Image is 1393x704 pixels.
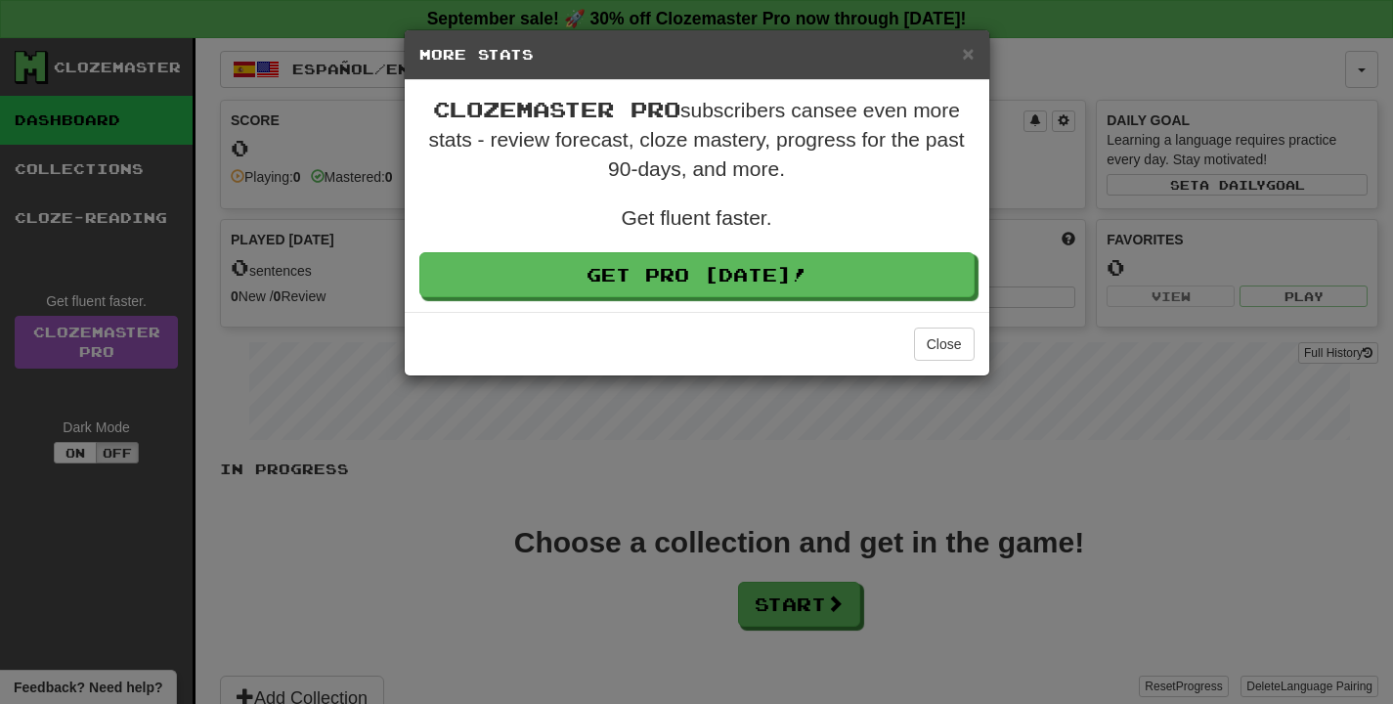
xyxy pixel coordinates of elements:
[962,42,974,65] span: ×
[962,43,974,64] button: Close
[419,95,975,184] p: subscribers can see even more stats - review forecast, cloze mastery, progress for the past 90-da...
[419,252,975,297] a: Get Pro [DATE]!
[433,97,680,121] span: Clozemaster Pro
[914,328,975,361] button: Close
[419,203,975,233] p: Get fluent faster.
[419,45,975,65] h5: More Stats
